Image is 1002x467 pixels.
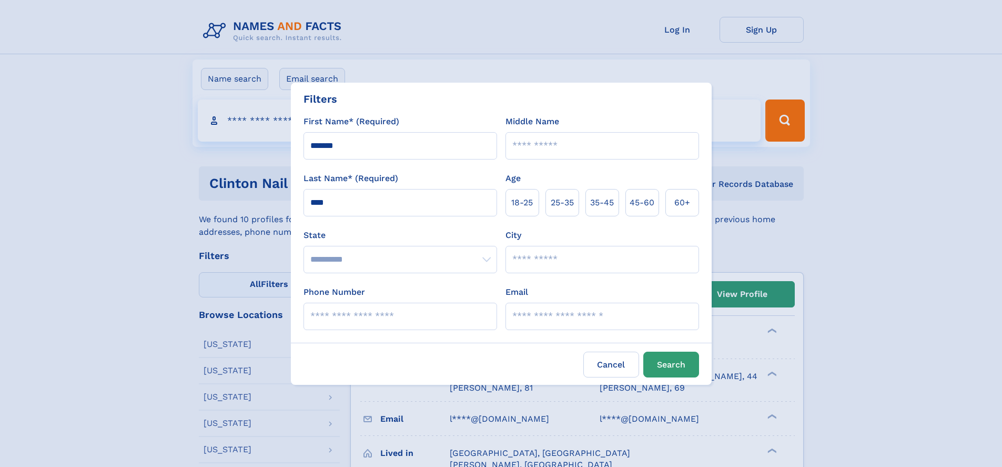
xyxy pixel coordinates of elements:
[590,196,614,209] span: 35‑45
[505,115,559,128] label: Middle Name
[303,172,398,185] label: Last Name* (Required)
[551,196,574,209] span: 25‑35
[583,352,639,377] label: Cancel
[303,115,399,128] label: First Name* (Required)
[511,196,533,209] span: 18‑25
[303,286,365,299] label: Phone Number
[303,91,337,107] div: Filters
[643,352,699,377] button: Search
[505,229,521,242] label: City
[505,286,528,299] label: Email
[505,172,521,185] label: Age
[674,196,690,209] span: 60+
[630,196,654,209] span: 45‑60
[303,229,497,242] label: State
